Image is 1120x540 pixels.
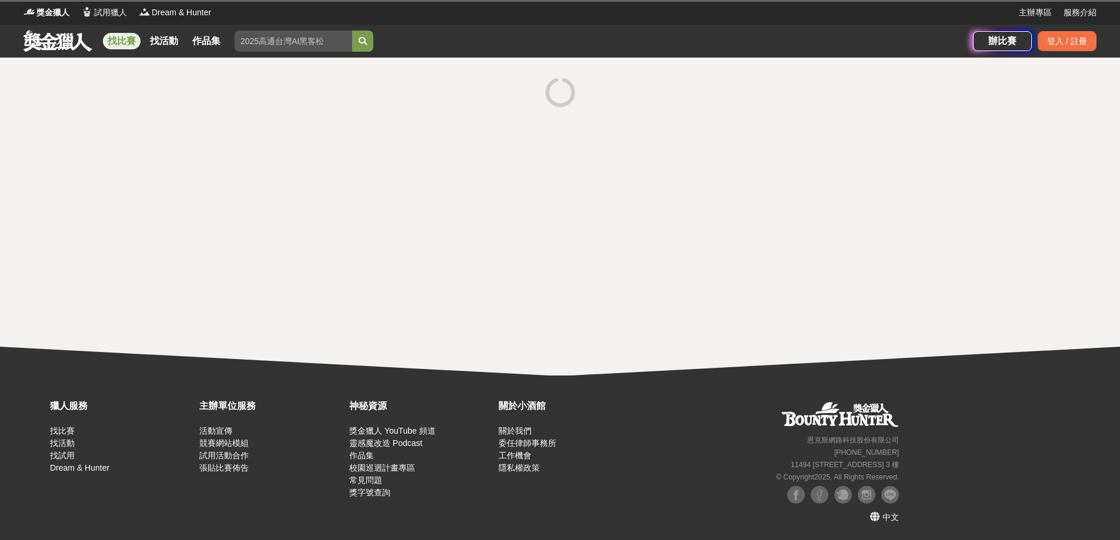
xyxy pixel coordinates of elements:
[199,399,343,413] div: 主辦單位服務
[50,438,75,448] a: 找活動
[188,33,225,49] a: 作品集
[881,486,899,504] img: LINE
[235,31,352,52] input: 2025高通台灣AI黑客松
[349,451,374,460] a: 作品集
[499,426,531,435] a: 關於我們
[1019,6,1052,19] a: 主辦專區
[139,6,151,18] img: Logo
[152,6,211,19] span: Dream & Hunter
[349,399,493,413] div: 神秘資源
[349,426,436,435] a: 獎金獵人 YouTube 頻道
[81,6,93,18] img: Logo
[81,6,127,19] a: Logo試用獵人
[973,31,1032,51] a: 辦比賽
[145,33,183,49] a: 找活動
[776,473,899,481] small: © Copyright 2025 . All Rights Reserved.
[50,451,75,460] a: 找試用
[499,451,531,460] a: 工作機會
[349,438,422,448] a: 靈感魔改造 Podcast
[50,426,75,435] a: 找比賽
[199,463,249,472] a: 張貼比賽佈告
[807,436,899,444] small: 恩克斯網路科技股份有限公司
[199,426,232,435] a: 活動宣傳
[834,448,899,457] small: [PHONE_NUMBER]
[199,451,249,460] a: 試用活動合作
[139,6,211,19] a: LogoDream & Hunter
[349,463,415,472] a: 校園巡迴計畫專區
[24,6,69,19] a: Logo獎金獵人
[499,438,556,448] a: 委任律師事務所
[882,512,899,522] span: 中文
[1064,6,1096,19] a: 服務介紹
[791,461,899,469] small: 11494 [STREET_ADDRESS] 3 樓
[36,6,69,19] span: 獎金獵人
[199,438,249,448] a: 競賽網站模組
[24,6,35,18] img: Logo
[834,486,852,504] img: Plurk
[499,399,642,413] div: 關於小酒館
[349,488,390,497] a: 獎字號查詢
[94,6,127,19] span: 試用獵人
[499,463,540,472] a: 隱私權政策
[349,475,382,485] a: 常見問題
[811,486,828,504] img: Facebook
[1038,31,1096,51] div: 登入 / 註冊
[787,486,805,504] img: Facebook
[858,486,875,504] img: Instagram
[50,463,109,472] a: Dream & Hunter
[50,399,193,413] div: 獵人服務
[103,33,141,49] a: 找比賽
